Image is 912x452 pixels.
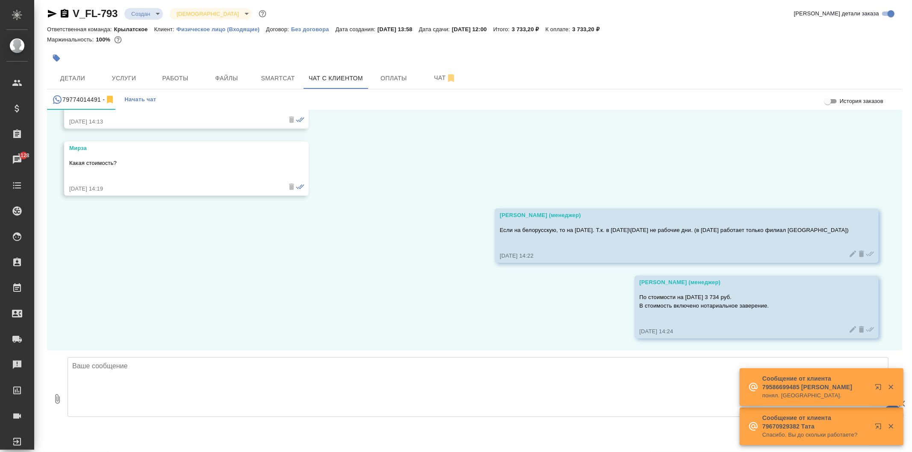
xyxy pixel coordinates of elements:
p: Ответственная команда: [47,26,114,32]
p: По стоимости на [DATE] 3 734 руб. В стоимость включено нотариальное заверение. [640,293,849,310]
span: Услуги [103,73,145,84]
svg: Отписаться [105,94,115,105]
p: Сообщение от клиента 79670929382 Тата [762,414,869,431]
div: [DATE] 14:24 [640,327,849,336]
span: 1128 [12,151,34,160]
p: [DATE] 13:58 [378,26,419,32]
p: К оплате: [546,26,573,32]
span: Smartcat [257,73,298,84]
a: V_FL-793 [73,8,118,19]
p: понял. [GEOGRAPHIC_DATA]. [762,391,869,400]
p: Крылатское [114,26,154,32]
p: Маржинальность: [47,36,96,43]
p: Сообщение от клиента 79586699485 [PERSON_NAME] [762,374,869,391]
span: Чат с клиентом [309,73,363,84]
div: simple tabs example [47,89,903,110]
a: Без договора [291,25,336,32]
button: Начать чат [120,89,160,110]
p: 3 733,20 ₽ [512,26,546,32]
span: Файлы [206,73,247,84]
span: История заказов [840,97,883,106]
button: Доп статусы указывают на важность/срочность заказа [257,8,268,19]
p: Без договора [291,26,336,32]
span: Начать чат [124,95,156,105]
div: Создан [170,8,251,20]
button: Скопировать ссылку [59,9,70,19]
svg: Отписаться [446,73,456,83]
button: Скопировать ссылку для ЯМессенджера [47,9,57,19]
button: Создан [129,10,153,18]
button: Открыть в новой вкладке [870,379,890,399]
p: Клиент: [154,26,176,32]
div: Создан [124,8,163,20]
span: Работы [155,73,196,84]
span: [PERSON_NAME] детали заказа [794,9,879,18]
div: [DATE] 14:13 [69,117,279,126]
p: Договор: [266,26,291,32]
div: [DATE] 14:19 [69,185,279,193]
p: Дата сдачи: [419,26,452,32]
p: Итого: [493,26,512,32]
div: Мирза [69,144,279,153]
button: 0.00 RUB; [112,34,124,45]
p: 3 733,20 ₽ [572,26,606,32]
span: Детали [52,73,93,84]
span: Чат [425,73,466,83]
div: [PERSON_NAME] (менеджер) [500,211,849,220]
button: Закрыть [882,383,900,391]
p: Физическое лицо (Входящие) [177,26,266,32]
button: [DEMOGRAPHIC_DATA] [174,10,241,18]
button: Открыть в новой вкладке [870,418,890,438]
p: Если на белорусскую, то на [DATE]. Т.к. в [DATE]\[DATE] не рабочие дни. (в [DATE] работает только... [500,226,849,235]
div: [DATE] 14:22 [500,252,849,260]
p: Какая стоимость? [69,159,279,167]
p: 100% [96,36,112,43]
button: Закрыть [882,423,900,430]
span: Оплаты [373,73,414,84]
div: 79774014491 (Мирза) - (undefined) [52,94,115,105]
button: Добавить тэг [47,49,66,68]
p: Дата создания: [336,26,378,32]
a: 1128 [2,149,32,170]
p: Спасибо. Вы до скольки работаете? [762,431,869,439]
p: [DATE] 12:00 [452,26,493,32]
div: [PERSON_NAME] (менеджер) [640,278,849,287]
a: Физическое лицо (Входящие) [177,25,266,32]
